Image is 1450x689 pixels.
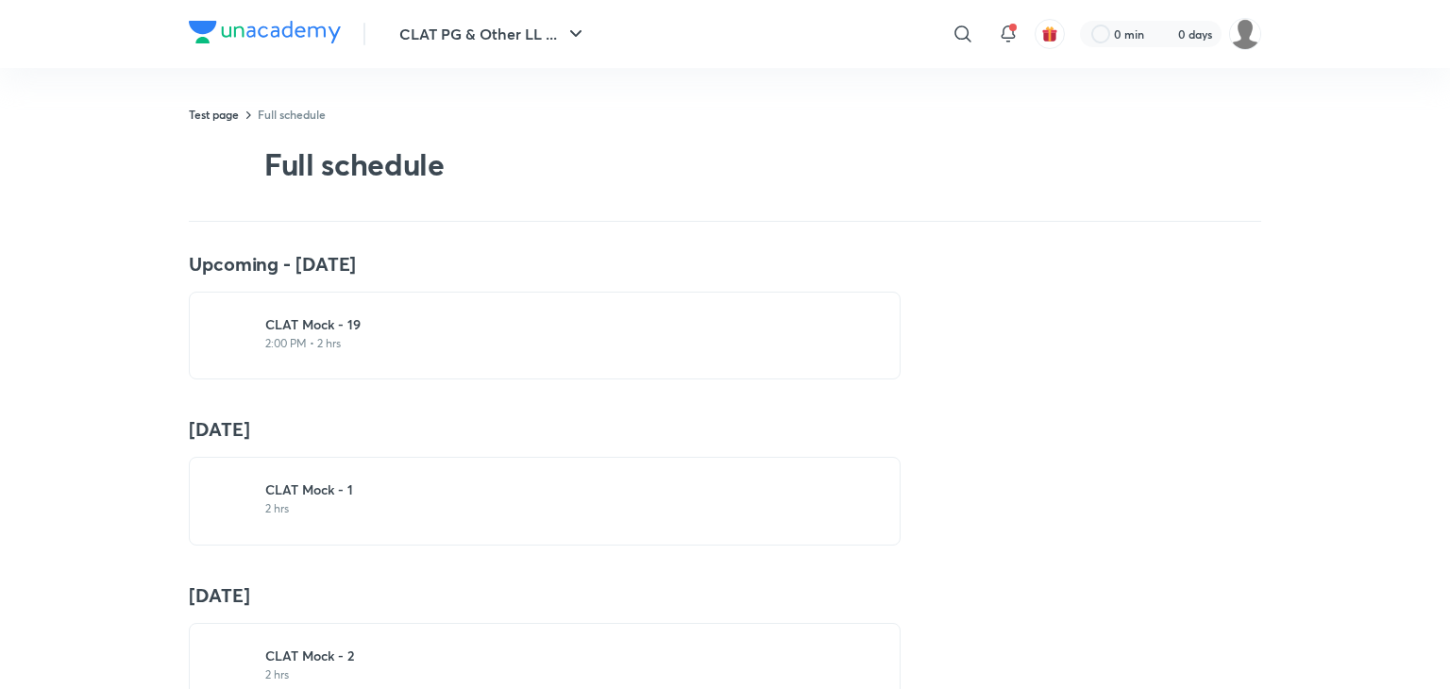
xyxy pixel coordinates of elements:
img: avatar [1041,25,1058,42]
h4: [DATE] [189,583,1261,608]
h6: CLAT Mock - 19 [265,315,847,334]
button: CLAT PG & Other LL ... [388,15,599,53]
p: 2 hrs [265,667,847,682]
p: 2:00 PM • 2 hrs [265,336,847,351]
img: test [212,480,250,518]
h2: Full schedule [264,145,445,183]
img: streak [1155,25,1174,43]
p: 2 hrs [265,501,847,516]
h6: CLAT Mock - 1 [265,480,847,499]
h6: CLAT Mock - 2 [265,647,847,665]
button: avatar [1035,19,1065,49]
a: Full schedule [258,107,326,122]
a: Test page [189,107,239,122]
img: Company Logo [189,21,341,43]
img: test [212,315,250,353]
h4: [DATE] [189,417,1261,442]
h4: Upcoming - [DATE] [189,252,1261,277]
img: sejal [1229,18,1261,50]
img: test [212,647,250,684]
a: Company Logo [189,21,341,48]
